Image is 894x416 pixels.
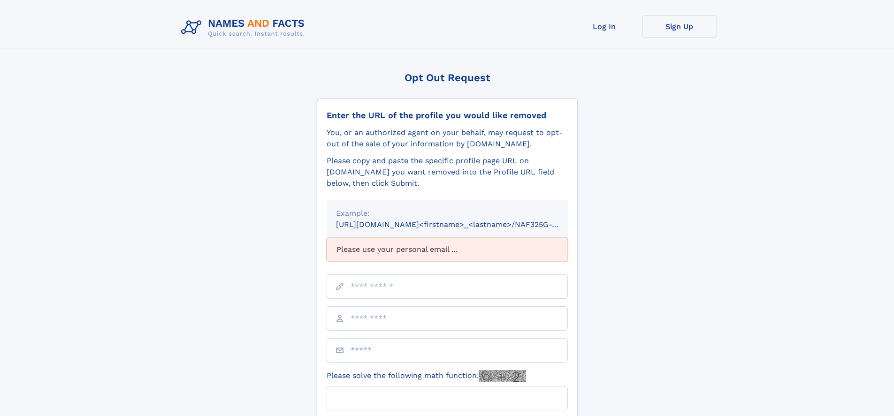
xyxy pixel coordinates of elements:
div: Enter the URL of the profile you would like removed [327,110,568,121]
a: Sign Up [642,15,717,38]
img: Logo Names and Facts [177,15,313,40]
div: Example: [336,208,558,219]
label: Please solve the following math function: [327,370,526,382]
div: Please use your personal email ... [327,238,568,261]
div: Please copy and paste the specific profile page URL on [DOMAIN_NAME] you want removed into the Pr... [327,155,568,189]
div: You, or an authorized agent on your behalf, may request to opt-out of the sale of your informatio... [327,127,568,150]
div: Opt Out Request [317,72,578,83]
small: [URL][DOMAIN_NAME]<firstname>_<lastname>/NAF325G-xxxxxxxx [336,220,586,229]
a: Log In [567,15,642,38]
